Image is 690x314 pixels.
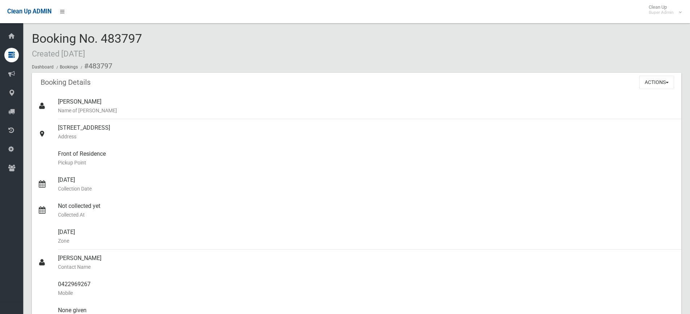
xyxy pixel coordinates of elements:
small: Pickup Point [58,158,676,167]
small: Mobile [58,289,676,297]
small: Created [DATE] [32,49,85,58]
li: #483797 [79,59,112,73]
span: Clean Up [645,4,681,15]
span: Clean Up ADMIN [7,8,51,15]
small: Super Admin [649,10,674,15]
span: Booking No. 483797 [32,31,142,59]
div: [DATE] [58,223,676,250]
small: Name of [PERSON_NAME] [58,106,676,115]
small: Collection Date [58,184,676,193]
small: Address [58,132,676,141]
small: Contact Name [58,263,676,271]
div: [DATE] [58,171,676,197]
div: 0422969267 [58,276,676,302]
header: Booking Details [32,75,99,89]
button: Actions [639,76,674,89]
small: Zone [58,236,676,245]
small: Collected At [58,210,676,219]
a: Dashboard [32,64,54,70]
div: Not collected yet [58,197,676,223]
div: [STREET_ADDRESS] [58,119,676,145]
a: Bookings [60,64,78,70]
div: Front of Residence [58,145,676,171]
div: [PERSON_NAME] [58,250,676,276]
div: [PERSON_NAME] [58,93,676,119]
